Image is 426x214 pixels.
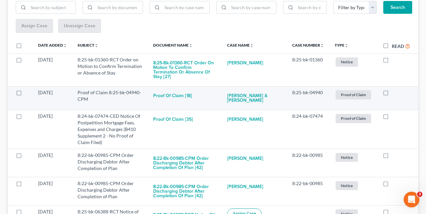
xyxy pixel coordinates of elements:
[292,43,324,48] a: Case Numberunfold_more
[392,43,404,50] label: Read
[28,1,76,14] input: Search by subject
[335,113,372,124] a: Proof of Claim
[33,53,72,86] td: [DATE]
[229,1,276,14] input: Search by case number
[417,192,422,197] span: 3
[38,43,67,48] a: Date Addedunfold_more
[227,180,263,193] a: [PERSON_NAME]
[153,43,193,48] a: Document Nameunfold_more
[336,90,371,99] span: Proof of Claim
[250,44,254,48] i: unfold_more
[287,149,329,177] td: 8:22-bk-00985
[335,180,372,191] a: Notice
[227,89,282,107] a: [PERSON_NAME] & [PERSON_NAME]
[33,110,72,149] td: [DATE]
[383,1,412,14] button: Search
[153,180,217,203] button: 8:22-bk-00985-CPM Order Discharging Debtor After Completion of Plan [42]
[72,86,148,110] td: Proof of Claim 8:25-bk-04940-CPM
[287,110,329,149] td: 8:24-bk-07474
[72,53,148,86] td: 8:25-bk-01360-RCT Order on Motion to Confirm Termination or Absence of Stay
[162,1,209,14] input: Search by case name
[72,110,148,149] td: 8:24-bk-07474-CED Notice Of Postpetition Mortgage Fees, Expenses and Charges (B410 Supplement 2 -...
[335,152,372,163] a: Notice
[287,177,329,205] td: 8:22-bk-00985
[72,149,148,177] td: 8:22-bk-00985-CPM Order Discharging Debtor After Completion of Plan
[227,152,263,165] a: [PERSON_NAME]
[336,181,358,190] span: Notice
[335,56,372,67] a: Notice
[335,89,372,100] a: Proof of Claim
[296,1,326,14] input: Search by date
[320,44,324,48] i: unfold_more
[336,57,358,66] span: Notice
[189,44,193,48] i: unfold_more
[33,86,72,110] td: [DATE]
[153,113,193,126] button: Proof of Claim [35]
[287,86,329,110] td: 8:25-bk-04940
[63,44,67,48] i: unfold_more
[344,44,348,48] i: unfold_more
[95,1,142,14] input: Search by document name
[72,177,148,205] td: 8:22-bk-00985-CPM Order Discharging Debtor After Completion of Plan
[227,113,263,126] a: [PERSON_NAME]
[153,152,217,174] button: 8:22-bk-00985-CPM Order Discharging Debtor After Completion of Plan [42]
[335,43,348,48] a: Typeunfold_more
[336,114,371,123] span: Proof of Claim
[153,89,192,102] button: Proof of Claim [18]
[404,192,419,207] iframe: Intercom live chat
[94,44,98,48] i: unfold_more
[78,43,98,48] a: Subjectunfold_more
[33,149,72,177] td: [DATE]
[336,153,358,162] span: Notice
[227,56,263,70] a: [PERSON_NAME]
[153,56,217,83] button: 8:25-bk-01360-RCT Order on Motion to Confirm Termination or Absence of Stay [27]
[33,177,72,205] td: [DATE]
[227,43,254,48] a: Case Nameunfold_more
[287,53,329,86] td: 8:25-bk-01360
